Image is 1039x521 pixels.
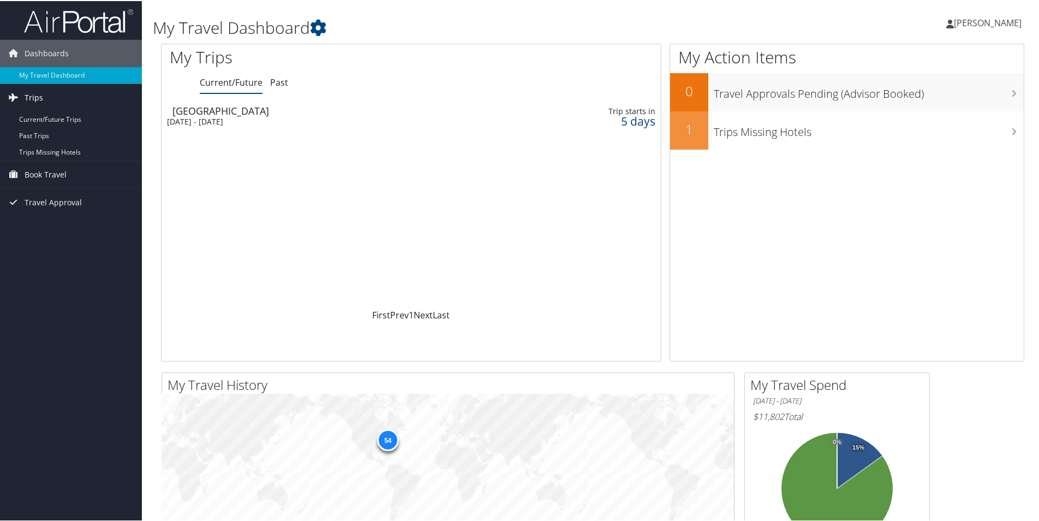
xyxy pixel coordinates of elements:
a: Next [414,308,433,320]
a: First [372,308,390,320]
span: Book Travel [25,160,67,187]
span: $11,802 [753,410,784,422]
a: Last [433,308,450,320]
a: [PERSON_NAME] [946,5,1032,38]
div: [GEOGRAPHIC_DATA] [172,105,476,115]
h1: My Travel Dashboard [153,15,739,38]
img: airportal-logo.png [24,7,133,33]
a: 1Trips Missing Hotels [670,110,1024,149]
h1: My Trips [170,45,445,68]
h1: My Action Items [670,45,1024,68]
div: Trip starts in [540,105,655,115]
h3: Travel Approvals Pending (Advisor Booked) [714,80,1024,100]
h2: 1 [670,119,708,138]
a: Current/Future [200,75,262,87]
h2: My Travel Spend [750,375,929,393]
span: Trips [25,83,43,110]
a: Prev [390,308,409,320]
h6: [DATE] - [DATE] [753,395,921,405]
a: Past [270,75,288,87]
tspan: 0% [833,438,841,445]
tspan: 15% [852,443,864,450]
span: Dashboards [25,39,69,66]
h2: 0 [670,81,708,99]
div: 5 days [540,115,655,125]
h2: My Travel History [168,375,734,393]
div: [DATE] - [DATE] [167,116,471,126]
h6: Total [753,410,921,422]
a: 1 [409,308,414,320]
span: Travel Approval [25,188,82,215]
a: 0Travel Approvals Pending (Advisor Booked) [670,72,1024,110]
span: [PERSON_NAME] [954,16,1022,28]
div: 54 [377,428,399,450]
h3: Trips Missing Hotels [714,118,1024,139]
